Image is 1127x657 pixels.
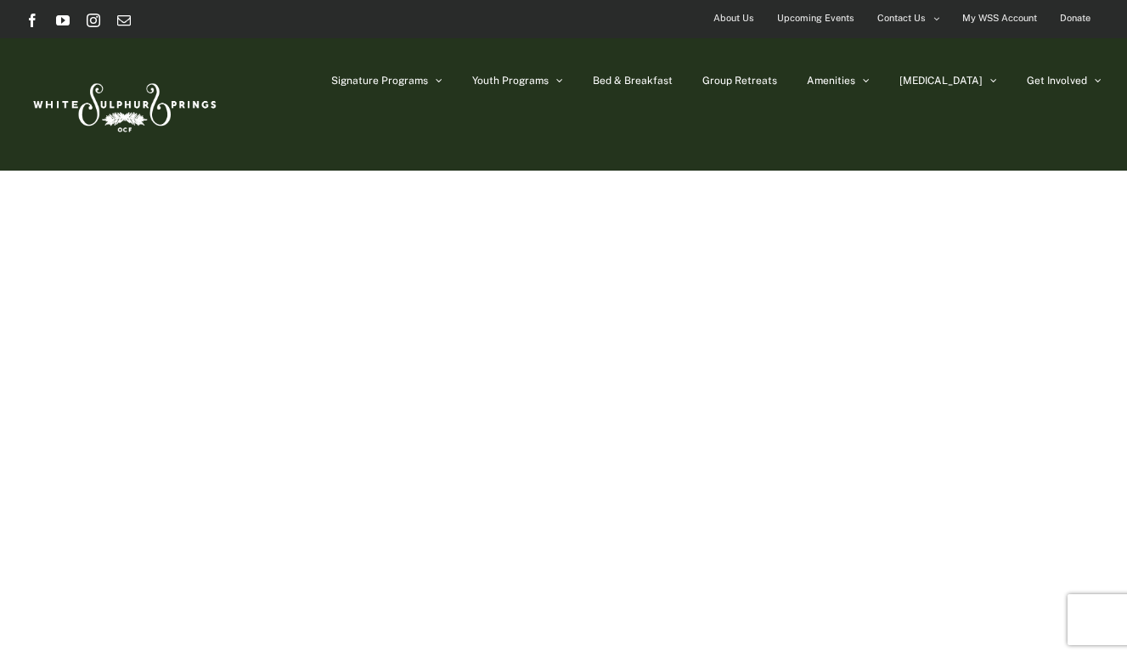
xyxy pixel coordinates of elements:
span: My WSS Account [962,6,1037,31]
img: White Sulphur Springs Logo [25,65,221,144]
span: Group Retreats [702,76,777,86]
span: Upcoming Events [777,6,854,31]
span: Amenities [807,76,855,86]
a: Instagram [87,14,100,27]
span: [MEDICAL_DATA] [899,76,983,86]
span: Donate [1060,6,1090,31]
a: Amenities [807,38,870,123]
a: [MEDICAL_DATA] [899,38,997,123]
a: YouTube [56,14,70,27]
span: Youth Programs [472,76,549,86]
nav: Main Menu [331,38,1102,123]
span: Signature Programs [331,76,428,86]
a: Get Involved [1027,38,1102,123]
span: About Us [713,6,754,31]
a: Youth Programs [472,38,563,123]
span: Get Involved [1027,76,1087,86]
a: Bed & Breakfast [593,38,673,123]
a: Signature Programs [331,38,442,123]
span: Contact Us [877,6,926,31]
a: Group Retreats [702,38,777,123]
span: Bed & Breakfast [593,76,673,86]
a: Facebook [25,14,39,27]
a: Email [117,14,131,27]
